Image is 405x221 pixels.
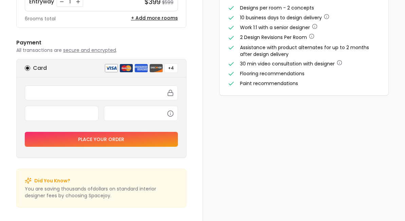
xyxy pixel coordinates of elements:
span: 10 business days to design delivery [240,14,322,21]
span: secure and encrypted [63,47,116,54]
img: visa [105,64,118,73]
span: Assistance with product alternates for up to 2 months after design delivery [240,44,369,58]
p: 6 rooms total [25,15,56,22]
iframe: Secure card number input frame [29,90,173,96]
h6: Payment [16,39,186,47]
button: +4 [164,63,178,73]
img: american express [134,64,148,73]
button: + Add more rooms [131,15,178,21]
p: You are saving thousands of dollar s on standard interior designer fees by choosing Spacejoy. [25,185,178,199]
img: mastercard [119,64,133,73]
p: Did You Know? [34,177,70,184]
span: Flooring recommendations [240,70,305,77]
button: Place your order [25,132,178,147]
iframe: Secure CVC input frame [108,110,173,116]
span: Work 1:1 with a senior designer [240,24,310,31]
h6: Card [33,64,47,72]
span: Paint recommendations [240,80,298,87]
span: 2 Design Revisions Per Room [240,34,307,41]
span: 30 min video consultation with designer [240,60,335,67]
img: discover [149,64,163,73]
iframe: Secure expiration date input frame [29,110,94,116]
p: All transactions are . [16,47,186,54]
span: Designs per room - 2 concepts [240,4,314,11]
